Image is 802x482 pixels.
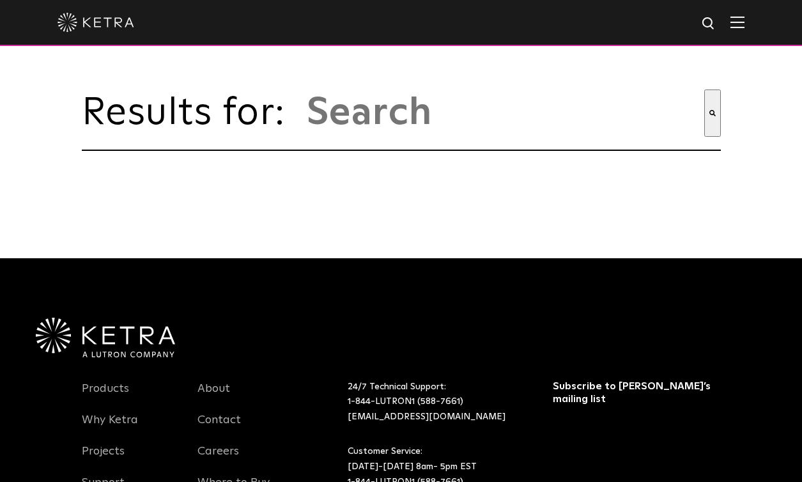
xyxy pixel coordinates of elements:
[348,380,521,425] p: 24/7 Technical Support:
[197,413,241,442] a: Contact
[197,382,230,411] a: About
[701,16,717,32] img: search icon
[348,412,505,421] a: [EMAIL_ADDRESS][DOMAIN_NAME]
[348,397,463,406] a: 1-844-LUTRON1 (588-7661)
[82,382,129,411] a: Products
[58,13,134,32] img: ketra-logo-2019-white
[553,380,717,407] h3: Subscribe to [PERSON_NAME]’s mailing list
[197,444,239,474] a: Careers
[704,89,721,137] button: Search
[82,444,125,474] a: Projects
[82,413,138,442] a: Why Ketra
[82,94,299,132] span: Results for:
[730,16,744,28] img: Hamburger%20Nav.svg
[36,318,175,357] img: Ketra-aLutronCo_White_RGB
[305,89,704,137] input: This is a search field with an auto-suggest feature attached.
